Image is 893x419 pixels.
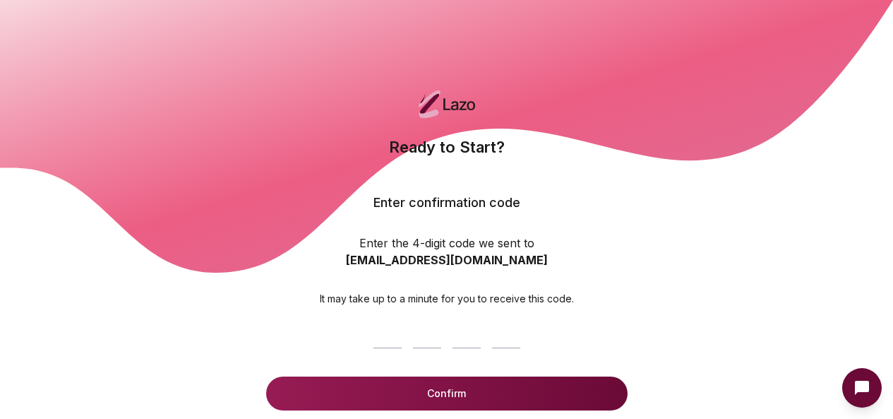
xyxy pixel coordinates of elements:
h4: Enter confirmation code [373,193,520,212]
button: Confirm [266,377,628,411]
strong: [EMAIL_ADDRESS][DOMAIN_NAME] [346,253,548,267]
p: Enter the 4-digit code we sent to [359,235,534,252]
button: Open Intercom messenger [842,368,882,408]
h2: Ready to Start? [389,136,505,193]
p: It may take up to a minute for you to receive this code. [320,291,574,306]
